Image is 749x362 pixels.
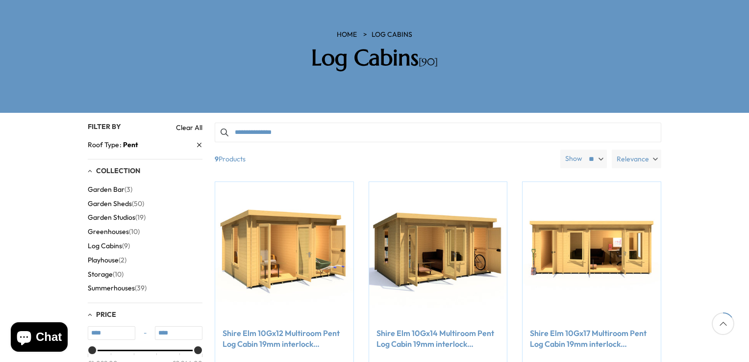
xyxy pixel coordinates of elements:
[135,284,147,292] span: (39)
[419,56,438,68] span: [90]
[337,30,357,40] a: HOME
[88,270,113,279] span: Storage
[88,225,140,239] button: Greenhouses (10)
[88,281,147,295] button: Summerhouses (39)
[88,256,119,264] span: Playhouse
[135,328,155,338] span: -
[8,322,71,354] inbox-online-store-chat: Shopify online store chat
[530,328,653,350] a: Shire Elm 10Gx17 Multiroom Pent Log Cabin 19mm interlock Cladding
[376,328,500,350] a: Shire Elm 10Gx14 Multiroom Pent Log Cabin 19mm interlock Cladding
[96,310,116,319] span: Price
[235,45,514,71] h2: Log Cabins
[211,150,556,168] span: Products
[565,154,582,164] label: Show
[129,228,140,236] span: (10)
[223,328,346,350] a: Shire Elm 10Gx12 Multiroom Pent Log Cabin 19mm interlock Cladding
[88,210,146,225] button: Garden Studios (19)
[135,213,146,222] span: (19)
[155,326,202,340] input: Max value
[88,200,132,208] span: Garden Sheds
[88,326,135,340] input: Min value
[523,182,661,320] img: Shire Elm 10Gx17 Multiroom Pent Log Cabin 19mm interlock Cladding - Best Shed
[88,239,130,253] button: Log Cabins (9)
[88,182,132,197] button: Garden Bar (3)
[372,30,412,40] a: Log Cabins
[215,123,661,142] input: Search products
[122,242,130,250] span: (9)
[113,270,124,279] span: (10)
[88,228,129,236] span: Greenhouses
[88,267,124,282] button: Storage (10)
[88,253,126,267] button: Playhouse (2)
[96,166,140,175] span: Collection
[123,140,138,149] span: Pent
[88,185,125,194] span: Garden Bar
[215,150,219,168] b: 9
[617,150,649,168] span: Relevance
[88,213,135,222] span: Garden Studios
[369,182,507,320] img: Shire Elm 10Gx14 Multiroom Pent Log Cabin 19mm interlock Cladding - Best Shed
[88,284,135,292] span: Summerhouses
[176,123,202,132] a: Clear All
[88,140,123,150] span: Roof Type
[88,242,122,250] span: Log Cabins
[119,256,126,264] span: (2)
[612,150,661,168] label: Relevance
[132,200,144,208] span: (50)
[215,182,353,320] img: Shire Elm 10Gx12 Multiroom Pent Log Cabin 19mm interlock Cladding - Best Shed
[125,185,132,194] span: (3)
[88,197,144,211] button: Garden Sheds (50)
[88,122,121,131] span: Filter By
